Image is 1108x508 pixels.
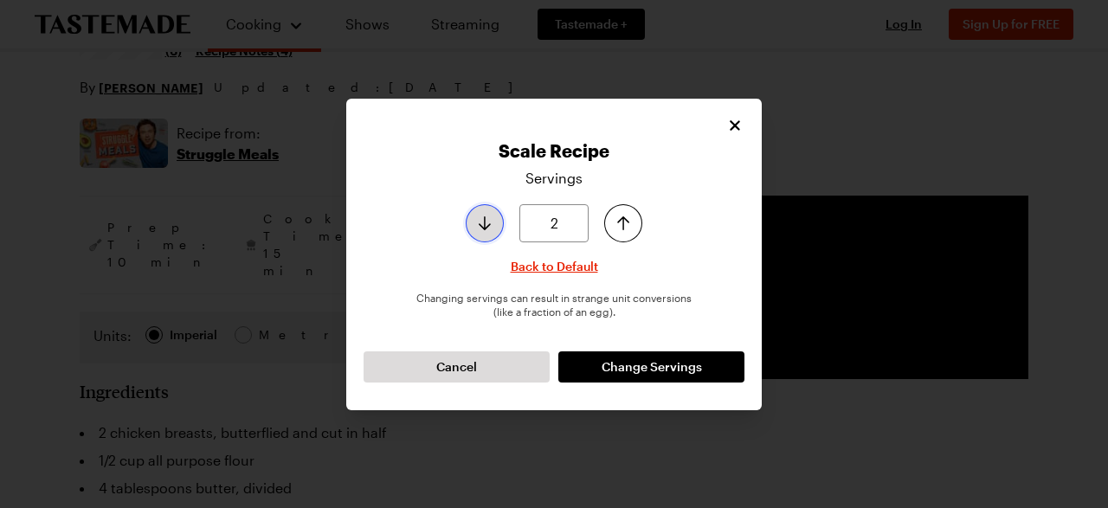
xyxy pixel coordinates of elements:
[364,140,744,161] h2: Scale Recipe
[364,351,550,383] button: Cancel
[602,358,702,376] span: Change Servings
[511,258,598,275] button: Back to Default
[436,358,477,376] span: Cancel
[725,116,744,135] button: Close
[364,291,744,318] p: Changing servings can result in strange unit conversions (like a fraction of an egg).
[525,168,583,189] p: Servings
[604,204,642,242] button: Increase serving size by one
[466,204,504,242] button: Decrease serving size by one
[558,351,744,383] button: Change Servings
